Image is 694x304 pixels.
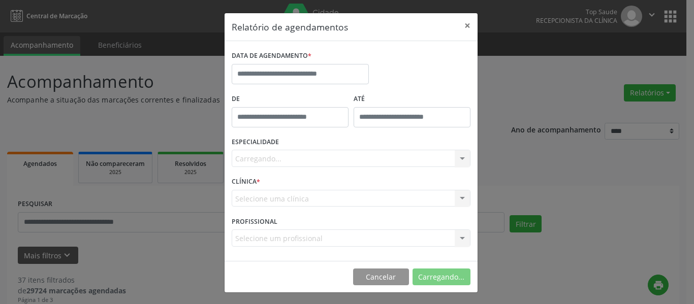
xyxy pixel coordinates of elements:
button: Carregando... [413,268,470,286]
label: PROFISSIONAL [232,214,277,229]
button: Cancelar [353,268,409,286]
label: De [232,91,349,107]
label: DATA DE AGENDAMENTO [232,48,311,64]
button: Close [457,13,478,38]
h5: Relatório de agendamentos [232,20,348,33]
label: ESPECIALIDADE [232,134,279,150]
label: CLÍNICA [232,174,260,190]
label: ATÉ [354,91,470,107]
